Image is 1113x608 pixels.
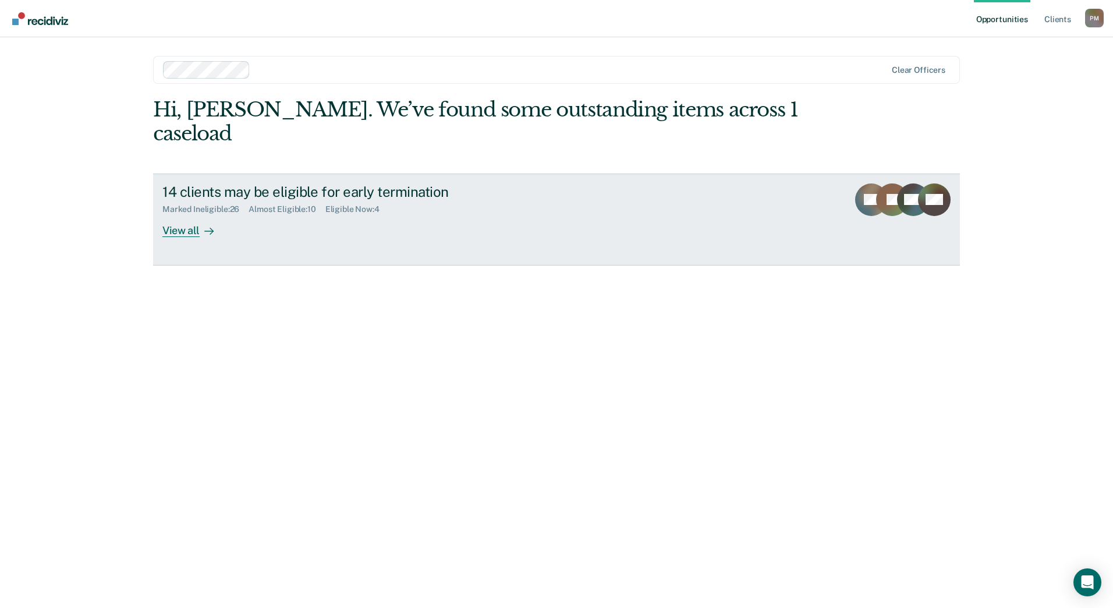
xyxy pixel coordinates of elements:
div: View all [162,214,228,237]
div: Almost Eligible : 10 [249,204,325,214]
button: Profile dropdown button [1085,9,1104,27]
img: Recidiviz [12,12,68,25]
a: 14 clients may be eligible for early terminationMarked Ineligible:26Almost Eligible:10Eligible No... [153,174,960,266]
div: Hi, [PERSON_NAME]. We’ve found some outstanding items across 1 caseload [153,98,799,146]
div: Marked Ineligible : 26 [162,204,249,214]
div: 14 clients may be eligible for early termination [162,183,571,200]
div: Clear officers [892,65,945,75]
div: P M [1085,9,1104,27]
div: Eligible Now : 4 [325,204,389,214]
div: Open Intercom Messenger [1073,568,1101,596]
